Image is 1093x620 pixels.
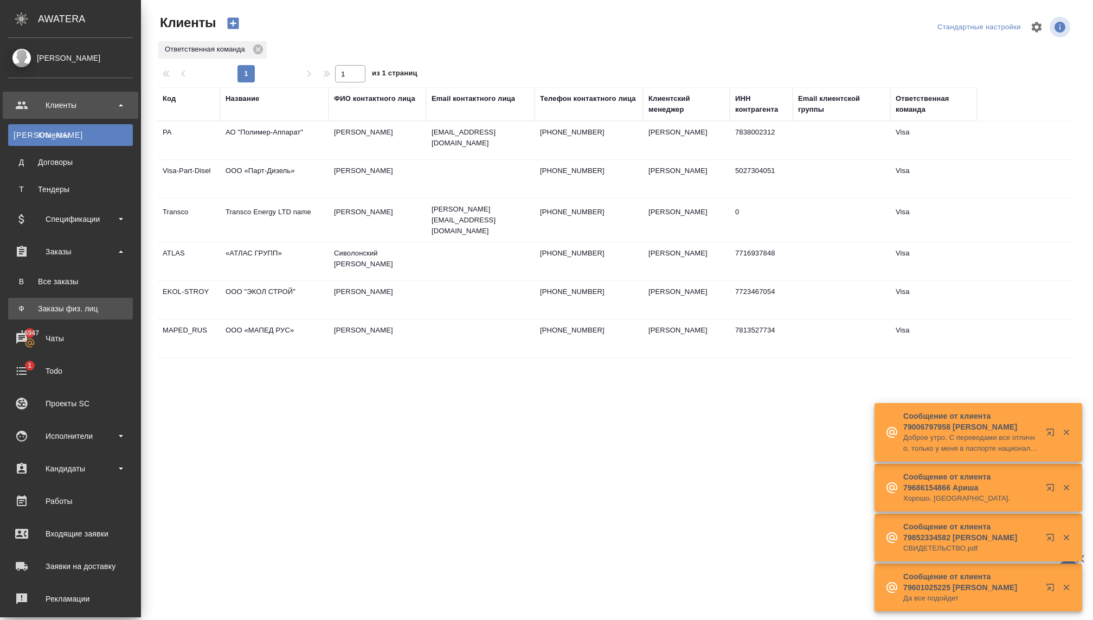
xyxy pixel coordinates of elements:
[1039,527,1065,553] button: Открыть в новой вкладке
[157,160,220,198] td: Visa-Part-Disel
[3,357,138,385] a: 1Todo
[643,160,730,198] td: [PERSON_NAME]
[329,160,426,198] td: [PERSON_NAME]
[798,93,885,115] div: Email клиентской группы
[903,432,1039,454] p: Доброе утро. С переводами все отлично, только у меня в паспорте национальность в женском роде стоит
[1055,483,1077,493] button: Закрыть
[14,157,127,168] div: Договоры
[8,211,133,227] div: Спецификации
[3,390,138,417] a: Проекты SC
[220,14,246,33] button: Создать
[903,521,1039,543] p: Сообщение от клиента 79852334582 [PERSON_NAME]
[157,122,220,159] td: PA
[220,201,329,239] td: Transco Energy LTD name
[8,461,133,477] div: Кандидаты
[8,271,133,292] a: ВВсе заказы
[8,428,133,444] div: Исполнители
[14,276,127,287] div: Все заказы
[643,281,730,319] td: [PERSON_NAME]
[540,286,638,297] p: [PHONE_NUMBER]
[730,122,793,159] td: 7838002312
[643,242,730,280] td: [PERSON_NAME]
[432,93,515,104] div: Email контактного лица
[8,558,133,574] div: Заявки на доставку
[890,160,977,198] td: Visa
[220,319,329,357] td: ООО «МАПЕД РУС»
[220,122,329,159] td: АО "Полимер-Аппарат"
[903,411,1039,432] p: Сообщение от клиента 79006797958 [PERSON_NAME]
[540,207,638,218] p: [PHONE_NUMBER]
[8,52,133,64] div: [PERSON_NAME]
[158,41,267,59] div: Ответственная команда
[165,44,249,55] p: Ответственная команда
[372,67,417,82] span: из 1 страниц
[334,93,415,104] div: ФИО контактного лица
[220,281,329,319] td: ООО "ЭКОЛ СТРОЙ"
[8,493,133,509] div: Работы
[14,130,127,140] div: Клиенты
[8,591,133,607] div: Рекламации
[14,303,127,314] div: Заказы физ. лиц
[3,585,138,612] a: Рекламации
[14,184,127,195] div: Тендеры
[540,165,638,176] p: [PHONE_NUMBER]
[157,14,216,31] span: Клиенты
[730,281,793,319] td: 7723467054
[3,325,138,352] a: 16947Чаты
[540,93,636,104] div: Телефон контактного лица
[8,97,133,113] div: Клиенты
[1024,14,1050,40] span: Настроить таблицу
[8,124,133,146] a: [PERSON_NAME]Клиенты
[163,93,176,104] div: Код
[157,319,220,357] td: MAPED_RUS
[329,242,426,280] td: Сиволонский [PERSON_NAME]
[8,395,133,412] div: Проекты SC
[1039,577,1065,603] button: Открыть в новой вкладке
[890,122,977,159] td: Visa
[38,8,141,30] div: AWATERA
[3,520,138,547] a: Входящие заявки
[8,151,133,173] a: ДДоговоры
[432,204,529,237] p: [PERSON_NAME][EMAIL_ADDRESS][DOMAIN_NAME]
[21,360,38,371] span: 1
[735,93,787,115] div: ИНН контрагента
[14,328,46,338] span: 16947
[8,363,133,379] div: Todo
[226,93,259,104] div: Название
[220,160,329,198] td: ООО «Парт-Дизель»
[8,298,133,319] a: ФЗаказы физ. лиц
[890,281,977,319] td: Visa
[730,319,793,357] td: 7813527734
[540,248,638,259] p: [PHONE_NUMBER]
[730,160,793,198] td: 5027304051
[329,319,426,357] td: [PERSON_NAME]
[1055,533,1077,542] button: Закрыть
[643,122,730,159] td: [PERSON_NAME]
[540,325,638,336] p: [PHONE_NUMBER]
[540,127,638,138] p: [PHONE_NUMBER]
[432,127,529,149] p: [EMAIL_ADDRESS][DOMAIN_NAME]
[157,242,220,280] td: ATLAS
[643,201,730,239] td: [PERSON_NAME]
[896,93,972,115] div: Ответственная команда
[1055,427,1077,437] button: Закрыть
[8,330,133,347] div: Чаты
[220,242,329,280] td: «АТЛАС ГРУПП»
[329,201,426,239] td: [PERSON_NAME]
[329,122,426,159] td: [PERSON_NAME]
[648,93,724,115] div: Клиентский менеджер
[8,526,133,542] div: Входящие заявки
[157,281,220,319] td: EKOL-STROY
[8,178,133,200] a: ТТендеры
[903,571,1039,593] p: Сообщение от клиента 79601025225 [PERSON_NAME]
[890,201,977,239] td: Visa
[903,543,1039,554] p: СВИДЕТЕЛЬСТВО.pdf
[3,553,138,580] a: Заявки на доставку
[903,493,1039,504] p: Хорошо. [GEOGRAPHIC_DATA].
[3,488,138,515] a: Работы
[643,319,730,357] td: [PERSON_NAME]
[730,201,793,239] td: 0
[903,593,1039,604] p: Да все подойдет
[8,244,133,260] div: Заказы
[1039,477,1065,503] button: Открыть в новой вкладке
